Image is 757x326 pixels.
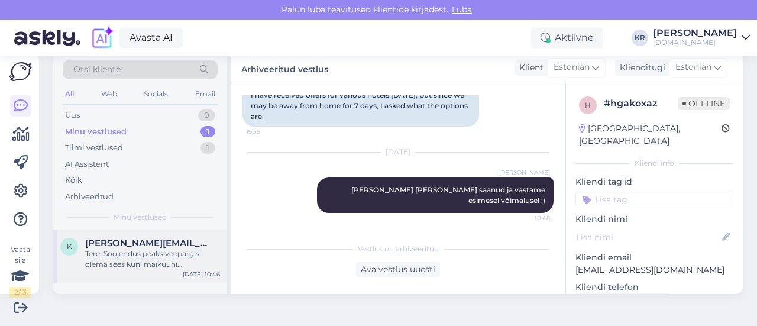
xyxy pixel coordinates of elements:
[653,28,750,47] a: [PERSON_NAME][DOMAIN_NAME]
[65,126,127,138] div: Minu vestlused
[90,25,115,50] img: explore-ai
[99,86,119,102] div: Web
[585,101,591,109] span: h
[575,281,733,293] p: Kliendi telefon
[653,28,737,38] div: [PERSON_NAME]
[65,142,123,154] div: Tiimi vestlused
[604,96,678,111] div: # hgakoxaz
[575,191,733,208] input: Lisa tag
[9,244,31,298] div: Vaata siia
[141,86,170,102] div: Socials
[575,251,733,264] p: Kliendi email
[65,159,109,170] div: AI Assistent
[615,62,665,74] div: Klienditugi
[675,61,711,74] span: Estonian
[678,97,730,110] span: Offline
[85,238,208,248] span: Kelly.koger1@gmail.com
[65,109,80,121] div: Uus
[515,62,544,74] div: Klient
[183,270,220,279] div: [DATE] 10:46
[506,214,550,222] span: 10:48
[73,63,121,76] span: Otsi kliente
[65,191,114,203] div: Arhiveeritud
[242,85,479,127] div: I have received offers for various hotels [DATE], but since we may be away from home for 7 days, ...
[575,264,733,276] p: [EMAIL_ADDRESS][DOMAIN_NAME]
[575,176,733,188] p: Kliendi tag'id
[63,86,76,102] div: All
[531,27,603,49] div: Aktiivne
[9,62,32,81] img: Askly Logo
[193,86,218,102] div: Email
[576,231,720,244] input: Lisa nimi
[575,213,733,225] p: Kliendi nimi
[242,147,554,157] div: [DATE]
[119,28,183,48] a: Avasta AI
[85,248,220,270] div: Tere! Soojendus peaks veepargis olema sees kuni maikuuni. [PERSON_NAME] aga ei saa me seda kunagi...
[200,142,215,154] div: 1
[632,30,648,46] div: KR
[198,109,215,121] div: 0
[579,122,722,147] div: [GEOGRAPHIC_DATA], [GEOGRAPHIC_DATA]
[67,242,72,251] span: K
[114,212,167,222] span: Minu vestlused
[358,244,439,254] span: Vestlus on arhiveeritud
[241,60,328,76] label: Arhiveeritud vestlus
[575,158,733,169] div: Kliendi info
[653,38,737,47] div: [DOMAIN_NAME]
[554,61,590,74] span: Estonian
[9,287,31,298] div: 2 / 3
[200,126,215,138] div: 1
[351,185,547,205] span: [PERSON_NAME] [PERSON_NAME] saanud ja vastame esimesel võimalusel :)
[246,127,290,136] span: 19:55
[356,262,440,277] div: Ava vestlus uuesti
[575,293,671,309] div: Küsi telefoninumbrit
[499,168,550,177] span: [PERSON_NAME]
[65,175,82,186] div: Kõik
[448,4,475,15] span: Luba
